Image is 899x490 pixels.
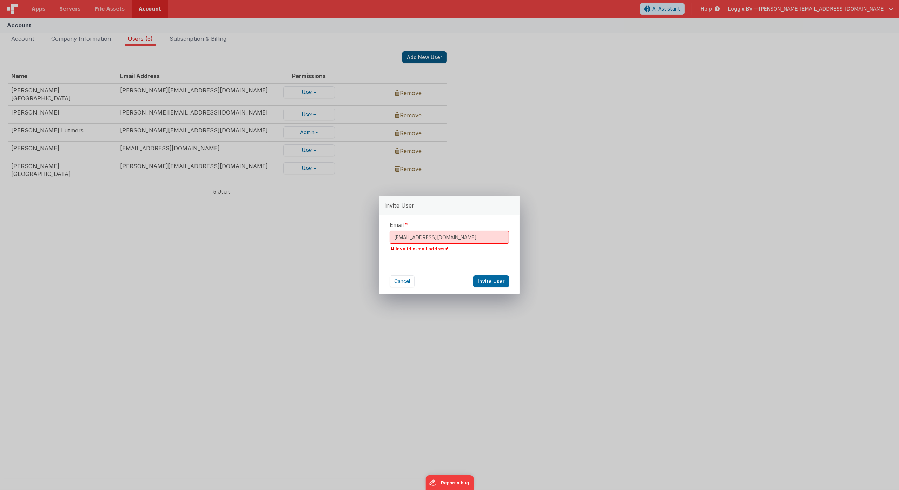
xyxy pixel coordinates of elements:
iframe: Marker.io feedback button [425,475,474,490]
button: Cancel [390,275,415,287]
button: Invite User [473,275,509,287]
span: Email [390,221,404,229]
div: Invite User [384,201,514,210]
span: Invalid e-mail address! [390,246,509,252]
